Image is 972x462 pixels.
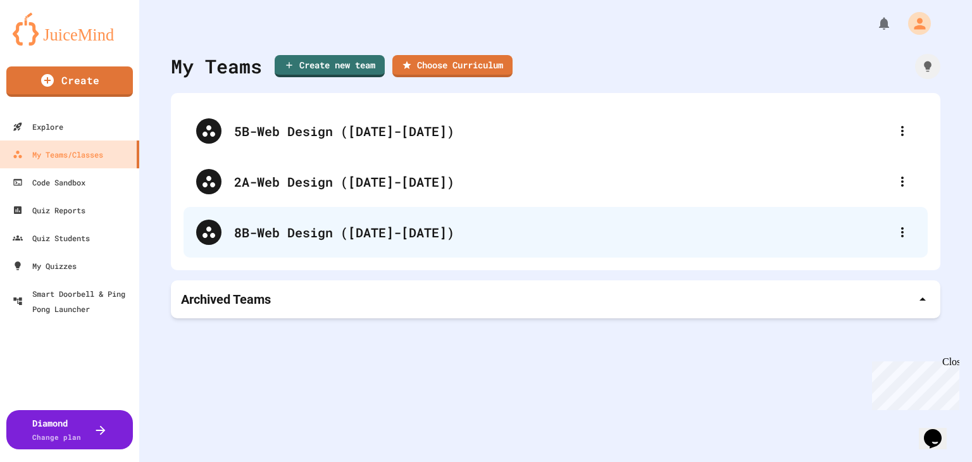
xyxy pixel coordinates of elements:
[853,13,895,34] div: My Notifications
[184,156,928,207] div: 2A-Web Design ([DATE]-[DATE])
[184,106,928,156] div: 5B-Web Design ([DATE]-[DATE])
[895,9,934,38] div: My Account
[13,175,85,190] div: Code Sandbox
[6,66,133,97] a: Create
[13,286,134,316] div: Smart Doorbell & Ping Pong Launcher
[392,55,513,77] a: Choose Curriculum
[234,172,890,191] div: 2A-Web Design ([DATE]-[DATE])
[13,119,63,134] div: Explore
[184,207,928,258] div: 8B-Web Design ([DATE]-[DATE])
[171,52,262,80] div: My Teams
[32,416,81,443] div: Diamond
[13,258,77,273] div: My Quizzes
[181,290,271,308] p: Archived Teams
[13,230,90,246] div: Quiz Students
[13,147,103,162] div: My Teams/Classes
[13,203,85,218] div: Quiz Reports
[5,5,87,80] div: Chat with us now!Close
[234,122,890,140] div: 5B-Web Design ([DATE]-[DATE])
[867,356,959,410] iframe: chat widget
[6,410,133,449] button: DiamondChange plan
[32,432,81,442] span: Change plan
[13,13,127,46] img: logo-orange.svg
[234,223,890,242] div: 8B-Web Design ([DATE]-[DATE])
[915,54,940,79] div: How it works
[919,411,959,449] iframe: chat widget
[275,55,385,77] a: Create new team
